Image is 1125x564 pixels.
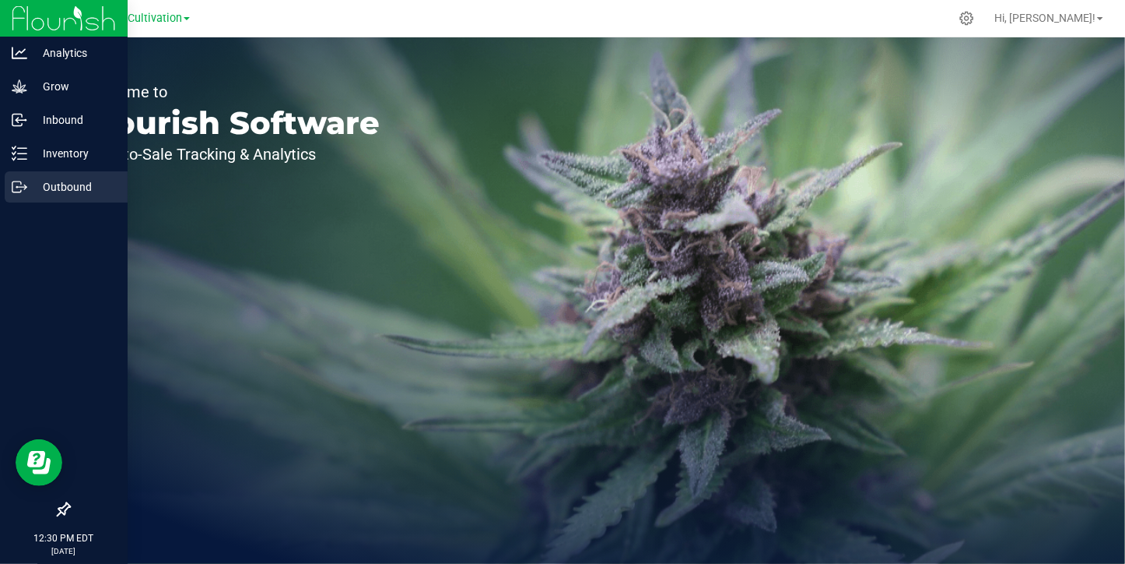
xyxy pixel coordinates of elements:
[27,77,121,96] p: Grow
[12,146,27,161] inline-svg: Inventory
[27,144,121,163] p: Inventory
[7,531,121,545] p: 12:30 PM EDT
[84,84,380,100] p: Welcome to
[16,439,62,486] iframe: Resource center
[12,45,27,61] inline-svg: Analytics
[12,179,27,195] inline-svg: Outbound
[27,178,121,196] p: Outbound
[128,12,182,25] span: Cultivation
[957,11,976,26] div: Manage settings
[27,111,121,129] p: Inbound
[12,112,27,128] inline-svg: Inbound
[84,146,380,162] p: Seed-to-Sale Tracking & Analytics
[12,79,27,94] inline-svg: Grow
[7,545,121,557] p: [DATE]
[994,12,1095,24] span: Hi, [PERSON_NAME]!
[84,108,380,139] p: Flourish Software
[27,44,121,62] p: Analytics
